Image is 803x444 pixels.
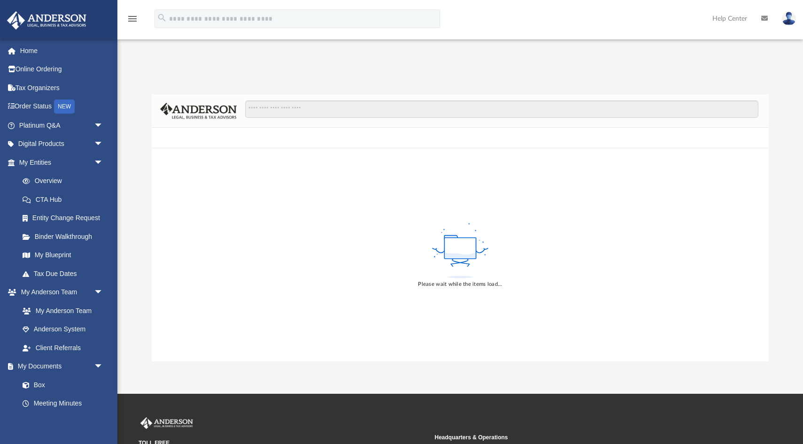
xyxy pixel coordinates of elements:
[782,12,796,25] img: User Pic
[7,97,117,116] a: Order StatusNEW
[13,320,113,339] a: Anderson System
[94,135,113,154] span: arrow_drop_down
[13,227,117,246] a: Binder Walkthrough
[13,264,117,283] a: Tax Due Dates
[13,394,113,413] a: Meeting Minutes
[94,283,113,302] span: arrow_drop_down
[435,433,725,442] small: Headquarters & Operations
[7,357,113,376] a: My Documentsarrow_drop_down
[7,116,117,135] a: Platinum Q&Aarrow_drop_down
[94,357,113,376] span: arrow_drop_down
[157,13,167,23] i: search
[13,338,113,357] a: Client Referrals
[139,417,195,429] img: Anderson Advisors Platinum Portal
[54,100,75,114] div: NEW
[7,283,113,302] a: My Anderson Teamarrow_drop_down
[7,41,117,60] a: Home
[127,18,138,24] a: menu
[13,375,108,394] a: Box
[245,100,758,118] input: Search files and folders
[13,301,108,320] a: My Anderson Team
[7,153,117,172] a: My Entitiesarrow_drop_down
[94,116,113,135] span: arrow_drop_down
[7,78,117,97] a: Tax Organizers
[13,209,117,228] a: Entity Change Request
[7,135,117,153] a: Digital Productsarrow_drop_down
[13,190,117,209] a: CTA Hub
[94,153,113,172] span: arrow_drop_down
[13,172,117,191] a: Overview
[418,280,502,289] div: Please wait while the items load...
[7,60,117,79] a: Online Ordering
[4,11,89,30] img: Anderson Advisors Platinum Portal
[127,13,138,24] i: menu
[13,246,113,265] a: My Blueprint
